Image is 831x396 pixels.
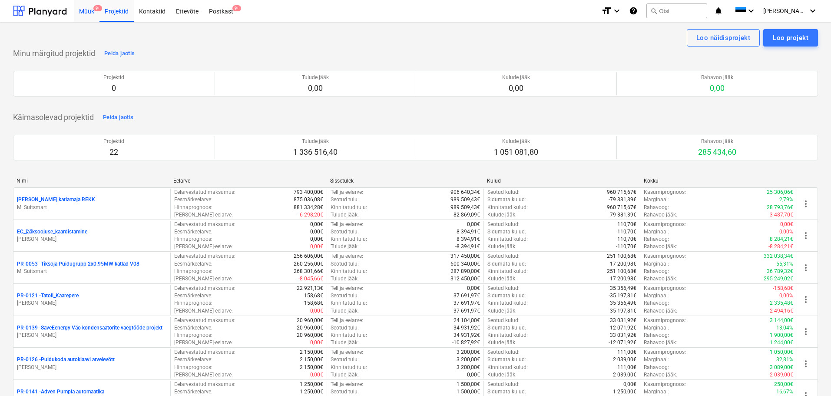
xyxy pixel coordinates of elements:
[768,211,793,219] p: -3 487,70€
[457,228,480,236] p: 8 394,91€
[457,381,480,388] p: 1 500,00€
[17,196,167,211] div: [PERSON_NAME] katlamaja REKKM. Suitsmart
[17,228,87,236] p: EC_jääksoojuse_kaardistamine
[174,204,212,211] p: Hinnaprognoos :
[467,371,480,379] p: 0,00€
[331,332,367,339] p: Kinnitatud tulu :
[776,388,793,396] p: 16,67%
[763,29,818,47] button: Loo projekt
[698,138,736,145] p: Rahavoo jääk
[644,275,677,283] p: Rahavoo jääk :
[17,388,104,396] p: PR-0141 - Adven Pumpla automaatika
[174,324,212,332] p: Eesmärkeelarve :
[623,381,636,388] p: 0,00€
[17,356,167,371] div: PR-0126 -Puidukoda autoklaavi arvelevõtt[PERSON_NAME]
[17,236,167,243] p: [PERSON_NAME]
[487,317,520,324] p: Seotud kulud :
[644,196,669,203] p: Marginaal :
[174,211,233,219] p: [PERSON_NAME]-eelarve :
[610,260,636,268] p: 17 200,98€
[174,243,233,250] p: [PERSON_NAME]-eelarve :
[17,260,167,275] div: PR-0053 -Tiksoja Puidugrupp 2x0.95MW katlad V08M. Suitsmart
[644,339,677,346] p: Rahavoo jääk :
[174,356,212,363] p: Eesmärkeelarve :
[454,299,480,307] p: 37 691,97€
[494,147,538,157] p: 1 051 081,80
[103,138,124,145] p: Projektid
[17,324,167,339] div: PR-0139 -SaveEenergy Väo kondensaatorite vaegtööde projekt[PERSON_NAME]
[232,5,241,11] span: 9+
[452,211,480,219] p: -82 869,09€
[174,268,212,275] p: Hinnaprognoos :
[310,228,323,236] p: 0,00€
[644,228,669,236] p: Marginaal :
[293,147,338,157] p: 1 336 516,40
[310,221,323,228] p: 0,00€
[174,260,212,268] p: Eesmärkeelarve :
[779,196,793,203] p: 2,79%
[174,189,235,196] p: Eelarvestatud maksumus :
[494,138,538,145] p: Kulude jääk
[773,32,808,43] div: Loo projekt
[17,228,167,243] div: EC_jääksoojuse_kaardistamine[PERSON_NAME]
[644,243,677,250] p: Rahavoo jääk :
[331,275,359,283] p: Tulude jääk :
[174,221,235,228] p: Eelarvestatud maksumus :
[174,196,212,203] p: Eesmärkeelarve :
[768,371,793,379] p: -2 039,00€
[17,196,95,203] p: [PERSON_NAME] katlamaja REKK
[17,364,167,371] p: [PERSON_NAME]
[617,236,636,243] p: 110,70€
[808,6,818,16] i: keyboard_arrow_down
[770,339,793,346] p: 1 244,00€
[644,236,669,243] p: Rahavoog :
[457,236,480,243] p: 8 394,91€
[450,268,480,275] p: 287 890,00€
[714,6,723,16] i: notifications
[768,243,793,250] p: -8 284,21€
[610,285,636,292] p: 35 356,49€
[17,356,115,363] p: PR-0126 - Puidukoda autoklaavi arvelevõtt
[779,292,793,299] p: 0,00%
[607,268,636,275] p: 251 100,68€
[331,307,359,315] p: Tulude jääk :
[101,110,136,124] button: Peida jaotis
[331,268,367,275] p: Kinnitatud tulu :
[779,228,793,236] p: 0,00%
[304,292,323,299] p: 158,68€
[302,83,329,93] p: 0,00
[487,307,516,315] p: Kulude jääk :
[298,211,323,219] p: -6 298,20€
[644,324,669,332] p: Marginaal :
[302,74,329,81] p: Tulude jääk
[454,317,480,324] p: 24 104,00€
[644,178,794,184] div: Kokku
[450,260,480,268] p: 600 340,00€
[174,381,235,388] p: Eelarvestatud maksumus :
[174,349,235,356] p: Eelarvestatud maksumus :
[300,356,323,363] p: 2 150,00€
[764,275,793,283] p: 295 249,02€
[450,275,480,283] p: 312 450,00€
[294,268,323,275] p: 268 301,66€
[454,332,480,339] p: 34 931,92€
[616,243,636,250] p: -110,70€
[776,260,793,268] p: 55,31%
[801,359,811,369] span: more_vert
[613,371,636,379] p: 2 039,00€
[487,388,526,396] p: Sidumata kulud :
[330,178,480,184] div: Sissetulek
[300,349,323,356] p: 2 150,00€
[487,253,520,260] p: Seotud kulud :
[644,260,669,268] p: Marginaal :
[174,317,235,324] p: Eelarvestatud maksumus :
[294,189,323,196] p: 793 400,00€
[770,317,793,324] p: 3 144,00€
[331,253,363,260] p: Tellija eelarve :
[780,221,793,228] p: 0,00€
[457,388,480,396] p: 1 500,00€
[613,356,636,363] p: 2 039,00€
[297,285,323,292] p: 22 921,13€
[174,228,212,236] p: Eesmärkeelarve :
[644,381,686,388] p: Kasumiprognoos :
